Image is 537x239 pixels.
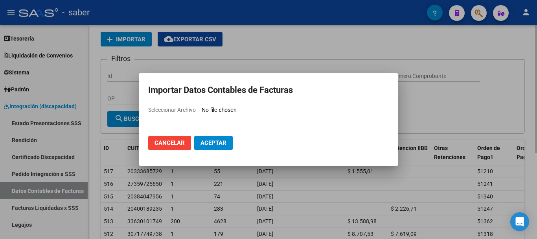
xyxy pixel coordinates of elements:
[148,136,191,150] button: Cancelar
[200,139,226,146] span: Aceptar
[154,139,185,146] span: Cancelar
[148,107,196,113] span: Seleccionar Archivo
[510,212,529,231] div: Open Intercom Messenger
[194,136,233,150] button: Aceptar
[148,83,389,98] h2: Importar Datos Contables de Facturas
